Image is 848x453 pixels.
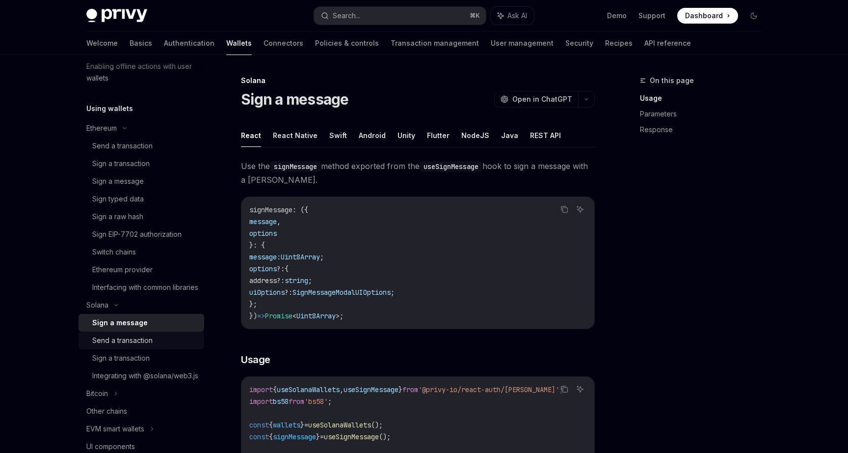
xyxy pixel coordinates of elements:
a: Sign typed data [79,190,204,208]
button: Ask AI [574,383,586,396]
button: REST API [530,124,561,147]
span: options [249,229,277,238]
span: }) [249,311,257,320]
button: Search...⌘K [314,7,486,25]
div: Sign a message [92,317,148,329]
button: Ask AI [491,7,534,25]
div: Sign a transaction [92,352,150,364]
button: Copy the contents from the code block [558,203,571,216]
span: 'bs58' [304,397,328,406]
span: useSolanaWallets [277,385,340,394]
a: Support [638,11,665,21]
span: Uint8Array [281,253,320,261]
button: Swift [329,124,347,147]
a: API reference [644,31,691,55]
div: Sign a raw hash [92,211,143,223]
span: , [340,385,344,394]
span: ?: [277,264,285,273]
span: ; [308,276,312,285]
a: Authentication [164,31,214,55]
span: On this page [650,75,694,86]
button: Open in ChatGPT [494,91,578,108]
span: const [249,421,269,429]
div: Enabling offline actions with user wallets [86,60,198,84]
span: Open in ChatGPT [512,94,572,104]
span: (); [371,421,383,429]
span: (); [379,432,391,441]
span: = [320,432,324,441]
span: Use the method exported from the hook to sign a message with a [PERSON_NAME]. [241,159,595,187]
a: Parameters [640,106,769,122]
div: Interfacing with common libraries [92,282,198,293]
a: User management [491,31,554,55]
span: const [249,432,269,441]
a: Security [565,31,593,55]
span: }; [249,300,257,309]
a: Sign EIP-7702 authorization [79,226,204,243]
div: Sign typed data [92,193,144,205]
span: : [281,276,285,285]
a: Other chains [79,402,204,420]
div: Send a transaction [92,335,153,346]
div: Other chains [86,405,127,417]
span: signMessage [249,205,292,214]
span: ; [320,253,324,261]
a: Response [640,122,769,138]
div: Search... [333,10,360,22]
span: signMessage [273,432,316,441]
div: Switch chains [92,246,136,258]
a: Wallets [226,31,252,55]
span: ?: [285,288,292,297]
a: Send a transaction [79,137,204,155]
span: }: { [249,241,265,250]
a: Usage [640,90,769,106]
span: => [257,311,265,320]
span: { [269,421,273,429]
code: signMessage [270,161,321,172]
span: options [249,264,277,273]
span: > [336,311,340,320]
h5: Using wallets [86,103,133,114]
span: } [300,421,304,429]
span: message [249,217,277,226]
div: Integrating with @solana/web3.js [92,370,198,382]
button: Toggle dark mode [746,8,762,24]
span: ; [340,311,344,320]
span: Uint8Array [296,311,336,320]
button: NodeJS [461,124,489,147]
div: Solana [86,299,108,311]
span: = [304,421,308,429]
div: Sign a message [92,175,144,187]
a: Sign a message [79,172,204,190]
span: address? [249,276,281,285]
button: React Native [273,124,318,147]
a: Recipes [605,31,633,55]
div: Sign EIP-7702 authorization [92,228,182,240]
span: useSignMessage [344,385,398,394]
button: Ask AI [574,203,586,216]
a: Demo [607,11,627,21]
span: Ask AI [507,11,527,21]
span: bs58 [273,397,289,406]
a: Sign a transaction [79,349,204,367]
div: Solana [241,76,595,85]
button: Unity [397,124,415,147]
span: import [249,397,273,406]
span: useSignMessage [324,432,379,441]
span: from [402,385,418,394]
a: Connectors [264,31,303,55]
a: Interfacing with common libraries [79,279,204,296]
div: EVM smart wallets [86,423,144,435]
a: Dashboard [677,8,738,24]
button: Java [501,124,518,147]
div: Sign a transaction [92,158,150,170]
span: : ({ [292,205,308,214]
span: Usage [241,353,270,367]
span: uiOptions [249,288,285,297]
span: from [289,397,304,406]
a: Welcome [86,31,118,55]
a: Basics [130,31,152,55]
a: Transaction management [391,31,479,55]
span: } [398,385,402,394]
a: Sign a message [79,314,204,332]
